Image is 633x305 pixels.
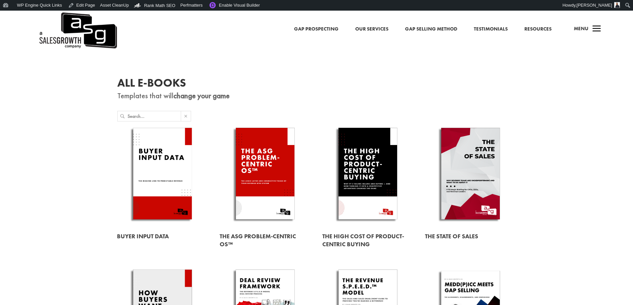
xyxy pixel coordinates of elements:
div: v 4.0.25 [19,11,33,16]
span: [PERSON_NAME] [577,3,612,8]
span: Menu [574,25,588,32]
img: website_grey.svg [11,17,16,23]
a: Resources [524,25,552,34]
img: logo_orange.svg [11,11,16,16]
h1: All E-Books [117,77,516,92]
input: Search... [128,111,181,121]
p: Templates that will [117,92,516,100]
a: Testimonials [474,25,508,34]
a: Gap Selling Method [405,25,457,34]
span: Rank Math SEO [144,3,175,8]
img: ASG Co. Logo [38,11,117,50]
span: a [590,23,603,36]
strong: change your game [173,91,230,101]
img: tab_domain_overview_orange.svg [18,42,23,47]
div: Keywords by Traffic [73,42,112,47]
a: A Sales Growth Company Logo [38,11,117,50]
a: Gap Prospecting [294,25,339,34]
img: tab_keywords_by_traffic_grey.svg [66,42,71,47]
div: Domain: [DOMAIN_NAME] [17,17,73,23]
a: Our Services [355,25,388,34]
div: Domain Overview [25,42,59,47]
